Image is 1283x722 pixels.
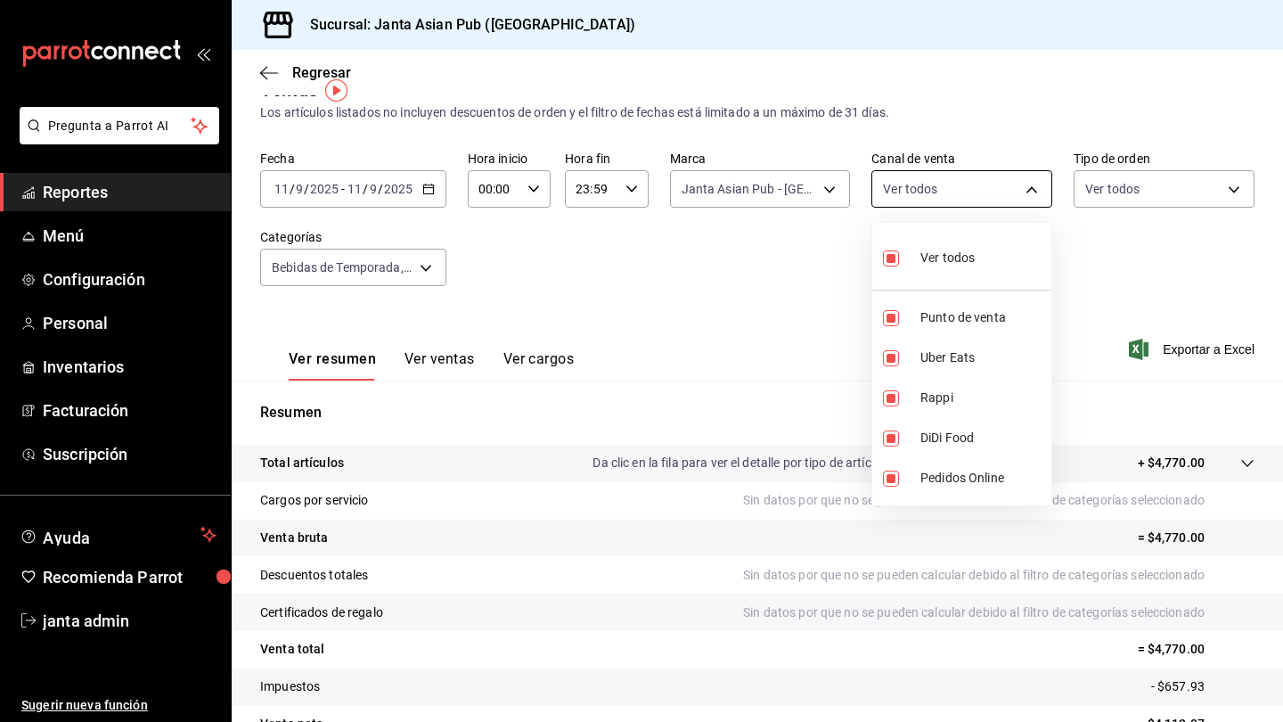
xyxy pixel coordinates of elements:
[920,469,1044,488] span: Pedidos Online
[920,389,1044,407] span: Rappi
[920,249,975,267] span: Ver todos
[920,429,1044,447] span: DiDi Food
[920,308,1044,327] span: Punto de venta
[920,349,1044,367] span: Uber Eats
[325,79,347,102] img: Tooltip marker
